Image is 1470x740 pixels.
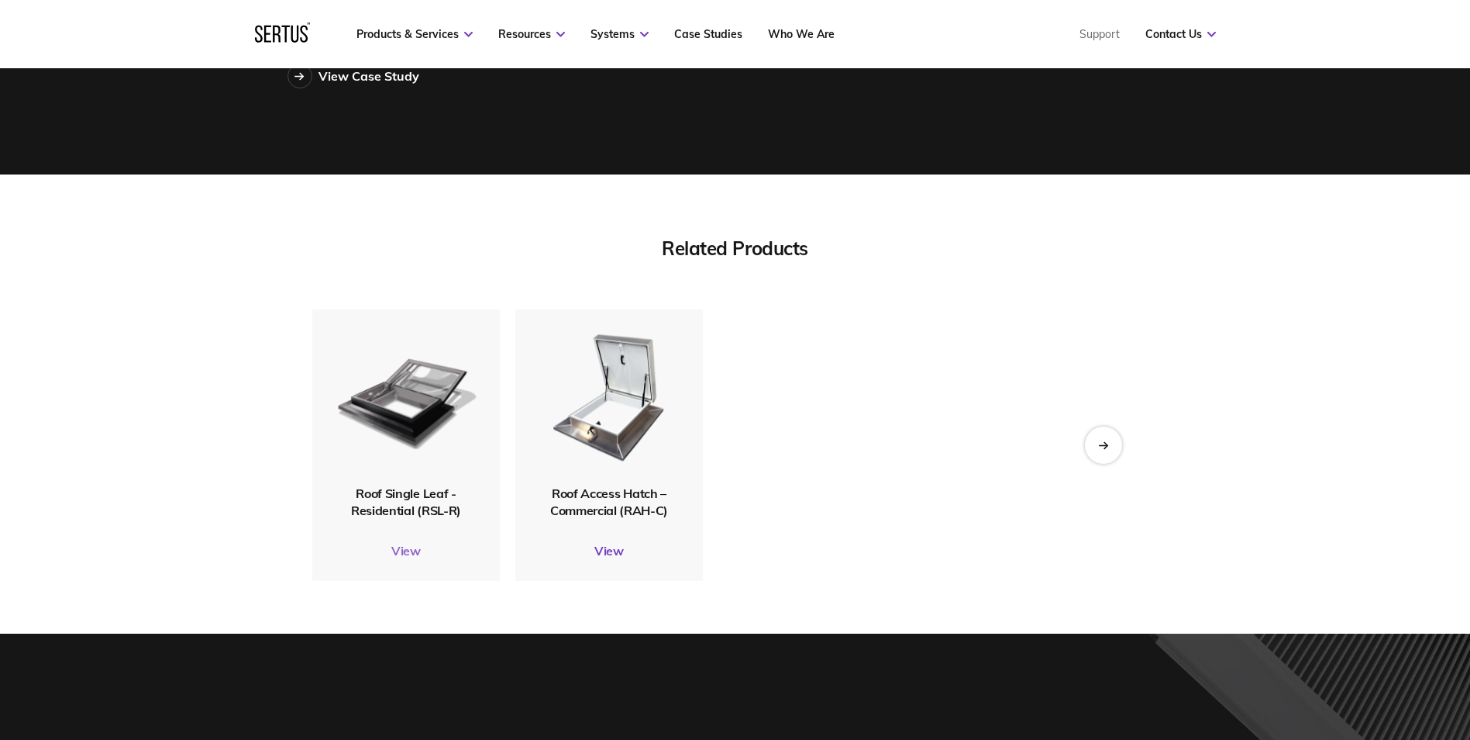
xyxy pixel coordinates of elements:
[498,27,565,41] a: Resources
[356,27,473,41] a: Products & Services
[1079,27,1120,41] a: Support
[351,486,461,518] span: Roof Single Leaf - Residential (RSL-R)
[312,237,1158,260] div: Related Products
[674,27,742,41] a: Case Studies
[312,543,500,558] a: View
[1145,27,1216,41] a: Contact Us
[1393,666,1470,740] iframe: Chat Widget
[515,543,703,558] a: View
[590,27,649,41] a: Systems
[1085,427,1122,464] div: Next slide
[768,27,835,41] a: Who We Are
[549,486,667,518] span: Roof Access Hatch – Commercial (RAH-C)
[287,64,419,88] a: View Case Study
[318,68,419,84] div: View Case Study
